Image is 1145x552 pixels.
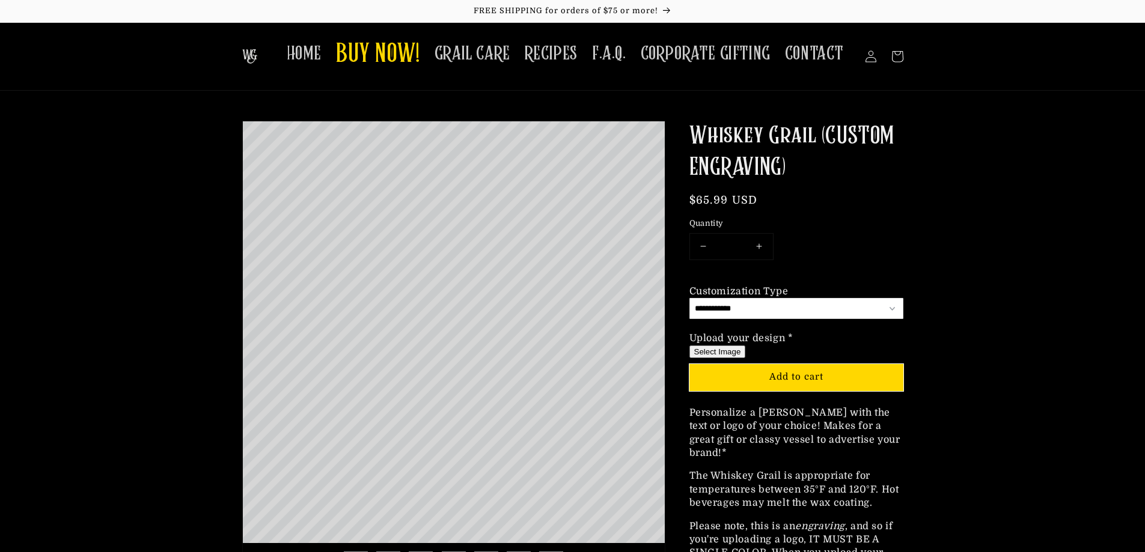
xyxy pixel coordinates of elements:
p: Personalize a [PERSON_NAME] with the text or logo of your choice! Makes for a great gift or class... [689,406,903,460]
a: GRAIL CARE [427,35,518,73]
a: HOME [279,35,329,73]
span: The Whiskey Grail is appropriate for temperatures between 35°F and 120°F. Hot beverages may melt ... [689,470,899,508]
div: Upload your design [689,332,793,345]
span: F.A.Q. [592,42,626,65]
img: The Whiskey Grail [242,49,257,64]
span: BUY NOW! [336,38,420,71]
a: RECIPES [518,35,585,73]
span: HOME [287,42,322,65]
div: Customization Type [689,285,789,298]
p: FREE SHIPPING for orders of $75 or more! [12,6,1133,16]
span: GRAIL CARE [435,42,510,65]
h1: Whiskey Grail (CUSTOM ENGRAVING) [689,121,903,183]
em: engraving [795,521,844,532]
button: Add to cart [689,364,903,391]
span: CORPORATE GIFTING [641,42,771,65]
span: CONTACT [785,42,844,65]
span: $65.99 USD [689,194,758,206]
a: CONTACT [778,35,851,73]
span: RECIPES [525,42,578,65]
a: F.A.Q. [585,35,634,73]
span: Add to cart [769,371,823,382]
a: CORPORATE GIFTING [634,35,778,73]
button: Select Image [689,345,746,358]
a: BUY NOW! [329,31,427,79]
label: Quantity [689,217,903,229]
